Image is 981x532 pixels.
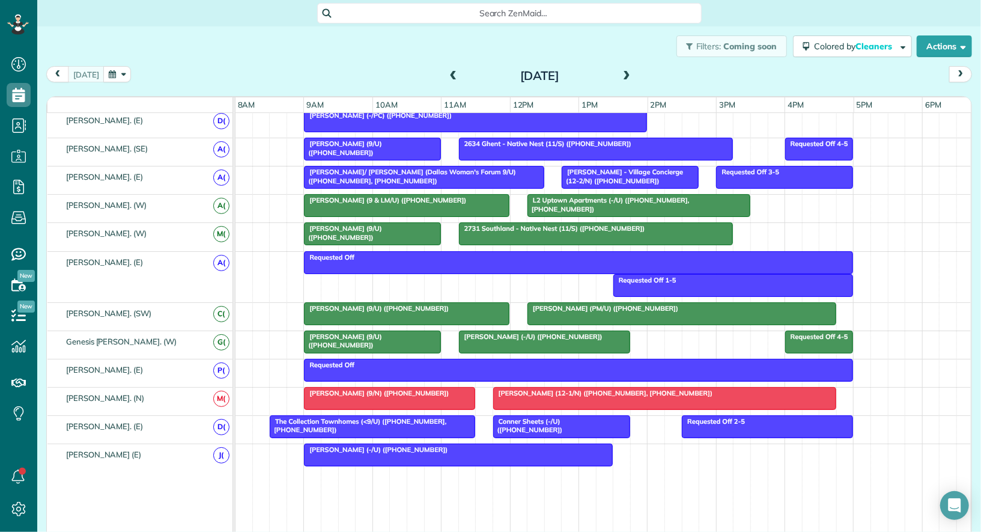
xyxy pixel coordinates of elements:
span: [PERSON_NAME]. (SE) [64,144,150,153]
span: P( [213,362,229,379]
span: New [17,301,35,313]
span: Genesis [PERSON_NAME]. (W) [64,337,179,346]
span: [PERSON_NAME]. (E) [64,257,145,267]
span: [PERSON_NAME] (9/U) ([PHONE_NUMBER]) [303,304,449,313]
span: [PERSON_NAME] (-/U) ([PHONE_NUMBER]) [458,332,603,341]
span: 12pm [511,100,536,109]
span: [PERSON_NAME] (9 & LM/U) ([PHONE_NUMBER]) [303,196,467,204]
span: A( [213,255,229,271]
span: 6pm [923,100,944,109]
span: [PERSON_NAME]. (E) [64,115,145,125]
button: [DATE] [68,66,105,82]
span: [PERSON_NAME] (12-1/N) ([PHONE_NUMBER], [PHONE_NUMBER]) [493,389,713,397]
span: [PERSON_NAME]/ [PERSON_NAME] (Dallas Woman's Forum 9/U) ([PHONE_NUMBER], [PHONE_NUMBER]) [303,168,516,185]
span: Requested Off 4-5 [785,139,849,148]
span: Requested Off [303,253,355,261]
span: [PERSON_NAME] - Village Concierge (12-2/N) ([PHONE_NUMBER]) [561,168,683,185]
span: 11am [442,100,469,109]
span: [PERSON_NAME]. (E) [64,421,145,431]
span: [PERSON_NAME]. (W) [64,200,149,210]
span: 3pm [717,100,738,109]
span: Requested Off 2-5 [681,417,746,426]
span: Cleaners [855,41,894,52]
button: Actions [917,35,972,57]
span: Coming soon [723,41,777,52]
button: prev [46,66,69,82]
span: [PERSON_NAME]. (SW) [64,308,154,318]
span: C( [213,306,229,322]
span: [PERSON_NAME] (9/N) ([PHONE_NUMBER]) [303,389,449,397]
span: [PERSON_NAME] (-/U) ([PHONE_NUMBER]) [303,445,448,454]
span: 8am [235,100,258,109]
span: D( [213,419,229,435]
div: Open Intercom Messenger [940,491,969,520]
span: 2634 Ghent - Native Nest (11/S) ([PHONE_NUMBER]) [458,139,632,148]
span: 1pm [579,100,600,109]
span: J( [213,447,229,463]
span: [PERSON_NAME] (9/U) ([PHONE_NUMBER]) [303,224,382,241]
span: [PERSON_NAME]. (E) [64,172,145,182]
span: [PERSON_NAME] (PM/U) ([PHONE_NUMBER]) [527,304,679,313]
span: 4pm [785,100,806,109]
span: [PERSON_NAME] (E) [64,450,144,459]
span: Requested Off 1-5 [613,276,677,284]
span: Requested Off [303,361,355,369]
span: [PERSON_NAME] (9/U) ([PHONE_NUMBER]) [303,332,382,349]
span: [PERSON_NAME] (-/PC) ([PHONE_NUMBER]) [303,111,452,120]
span: 2731 Southland - Native Nest (11/S) ([PHONE_NUMBER]) [458,224,646,233]
span: New [17,270,35,282]
button: next [949,66,972,82]
span: M( [213,226,229,242]
span: Filters: [696,41,721,52]
span: A( [213,170,229,186]
span: 2pm [648,100,669,109]
span: [PERSON_NAME] (9/U) ([PHONE_NUMBER]) [303,139,382,156]
span: [PERSON_NAME]. (N) [64,393,147,403]
span: G( [213,334,229,350]
span: 10am [373,100,400,109]
span: The Collection Townhomes (<9/U) ([PHONE_NUMBER], [PHONE_NUMBER]) [269,417,446,434]
h2: [DATE] [465,69,615,82]
span: Requested Off 3-5 [715,168,780,176]
span: A( [213,198,229,214]
span: [PERSON_NAME]. (W) [64,228,149,238]
span: L2 Uptown Apartments (-/U) ([PHONE_NUMBER], [PHONE_NUMBER]) [527,196,690,213]
span: [PERSON_NAME]. (E) [64,365,145,375]
span: Colored by [814,41,896,52]
span: Conner Sheets (-/U) ([PHONE_NUMBER]) [493,417,563,434]
span: 5pm [854,100,875,109]
span: 9am [304,100,326,109]
span: Requested Off 4-5 [785,332,849,341]
span: A( [213,141,229,157]
span: D( [213,113,229,129]
span: M( [213,391,229,407]
button: Colored byCleaners [793,35,912,57]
